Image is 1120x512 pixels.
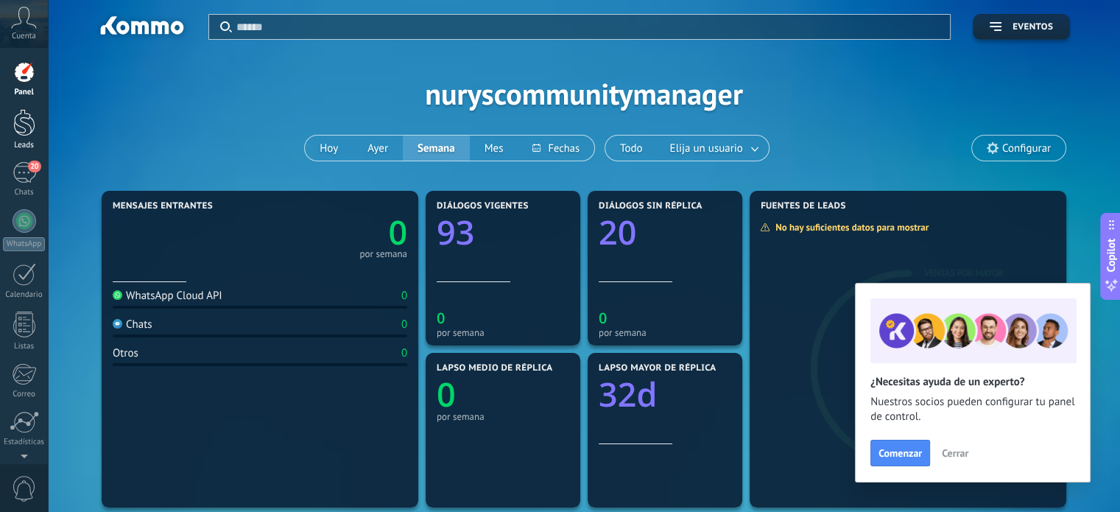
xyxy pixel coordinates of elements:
[113,290,122,300] img: WhatsApp Cloud API
[3,390,46,399] div: Correo
[437,308,445,328] text: 0
[599,308,607,328] text: 0
[1002,142,1051,155] span: Configurar
[353,136,403,161] button: Ayer
[935,442,975,464] button: Cerrar
[605,136,658,161] button: Todo
[113,346,138,360] div: Otros
[760,221,939,234] div: No hay suficientes datos para mostrar
[113,201,213,211] span: Mensajes entrantes
[599,210,636,255] text: 20
[3,342,46,351] div: Listas
[113,319,122,329] img: Chats
[437,201,529,211] span: Diálogos vigentes
[599,372,657,417] text: 32d
[12,32,36,41] span: Cuenta
[401,346,407,360] div: 0
[437,411,569,422] div: por semana
[599,363,716,374] span: Lapso mayor de réplica
[870,395,1075,424] span: Nuestros socios pueden configurar tu panel de control.
[3,237,45,251] div: WhatsApp
[870,375,1075,389] h2: ¿Necesitas ayuda de un experto?
[403,136,470,161] button: Semana
[113,318,152,332] div: Chats
[388,210,407,255] text: 0
[470,136,518,161] button: Mes
[437,372,456,417] text: 0
[761,201,846,211] span: Fuentes de leads
[658,136,769,161] button: Elija un usuario
[28,161,40,172] span: 20
[3,188,46,197] div: Chats
[437,210,474,255] text: 93
[599,327,731,338] div: por semana
[1012,22,1053,32] span: Eventos
[3,141,46,150] div: Leads
[942,448,968,458] span: Cerrar
[599,201,702,211] span: Diálogos sin réplica
[518,136,594,161] button: Fechas
[359,250,407,258] div: por semana
[437,327,569,338] div: por semana
[437,363,553,374] span: Lapso medio de réplica
[113,289,222,303] div: WhatsApp Cloud API
[260,210,407,255] a: 0
[973,14,1070,40] button: Eventos
[870,440,930,466] button: Comenzar
[401,318,407,332] div: 0
[3,290,46,300] div: Calendario
[305,136,353,161] button: Hoy
[1104,238,1119,272] span: Copilot
[599,372,731,417] a: 32d
[3,88,46,97] div: Panel
[401,289,407,303] div: 0
[667,138,746,158] span: Elija un usuario
[878,448,922,458] span: Comenzar
[3,438,46,447] div: Estadísticas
